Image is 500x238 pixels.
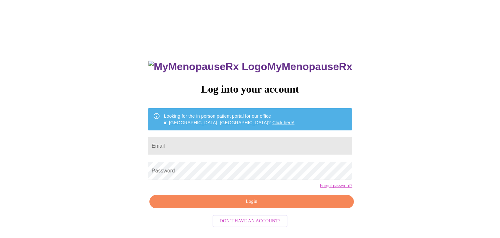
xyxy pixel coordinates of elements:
[213,215,288,228] button: Don't have an account?
[148,61,267,73] img: MyMenopauseRx Logo
[220,217,281,225] span: Don't have an account?
[211,217,289,223] a: Don't have an account?
[320,183,352,188] a: Forgot password?
[148,61,352,73] h3: MyMenopauseRx
[149,195,354,208] button: Login
[272,120,295,125] a: Click here!
[157,198,346,206] span: Login
[148,83,352,95] h3: Log into your account
[164,110,295,128] div: Looking for the in person patient portal for our office in [GEOGRAPHIC_DATA], [GEOGRAPHIC_DATA]?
